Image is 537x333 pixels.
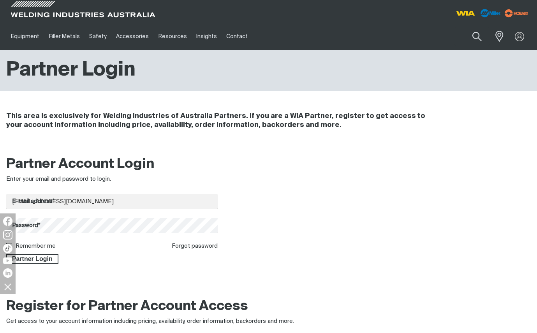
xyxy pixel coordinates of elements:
[464,27,490,46] button: Search products
[6,23,44,50] a: Equipment
[454,27,490,46] input: Product name or item number...
[6,254,58,264] button: Partner Login
[172,243,218,249] a: Forgot password
[111,23,153,50] a: Accessories
[154,23,192,50] a: Resources
[6,175,218,184] div: Enter your email and password to login.
[6,156,218,173] h2: Partner Account Login
[3,257,12,264] img: YouTube
[85,23,111,50] a: Safety
[502,7,531,19] img: miller
[6,112,441,130] h4: This area is exclusively for Welding Industries of Australia Partners. If you are a WIA Partner, ...
[3,268,12,278] img: LinkedIn
[3,244,12,253] img: TikTok
[6,298,248,315] h2: Register for Partner Account Access
[192,23,222,50] a: Insights
[6,23,400,50] nav: Main
[222,23,252,50] a: Contact
[44,23,84,50] a: Filler Metals
[6,58,136,83] h1: Partner Login
[6,318,294,324] span: Get access to your account information including pricing, availability, order information, backor...
[3,217,12,226] img: Facebook
[1,280,14,293] img: hide socials
[7,254,58,264] span: Partner Login
[3,230,12,240] img: Instagram
[16,243,56,249] label: Remember me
